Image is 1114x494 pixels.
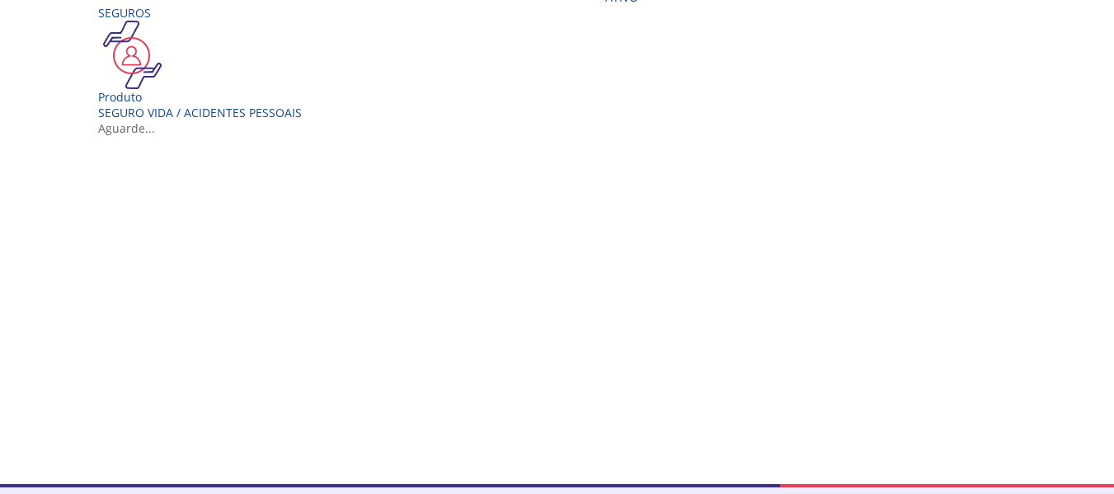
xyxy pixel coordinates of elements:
div: Seguros [98,5,302,21]
section: <span lang="en" dir="ltr">IFrameProdutos</span> [98,153,1028,453]
img: ico_seguros.png [98,21,167,89]
div: Aguarde... [98,120,1028,136]
a: Seguros Produto Seguro Vida / Acidentes Pessoais [98,5,302,120]
div: Produto [98,89,302,105]
div: Seguro Vida / Acidentes Pessoais [98,105,302,120]
iframe: Iframe [98,153,1028,449]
